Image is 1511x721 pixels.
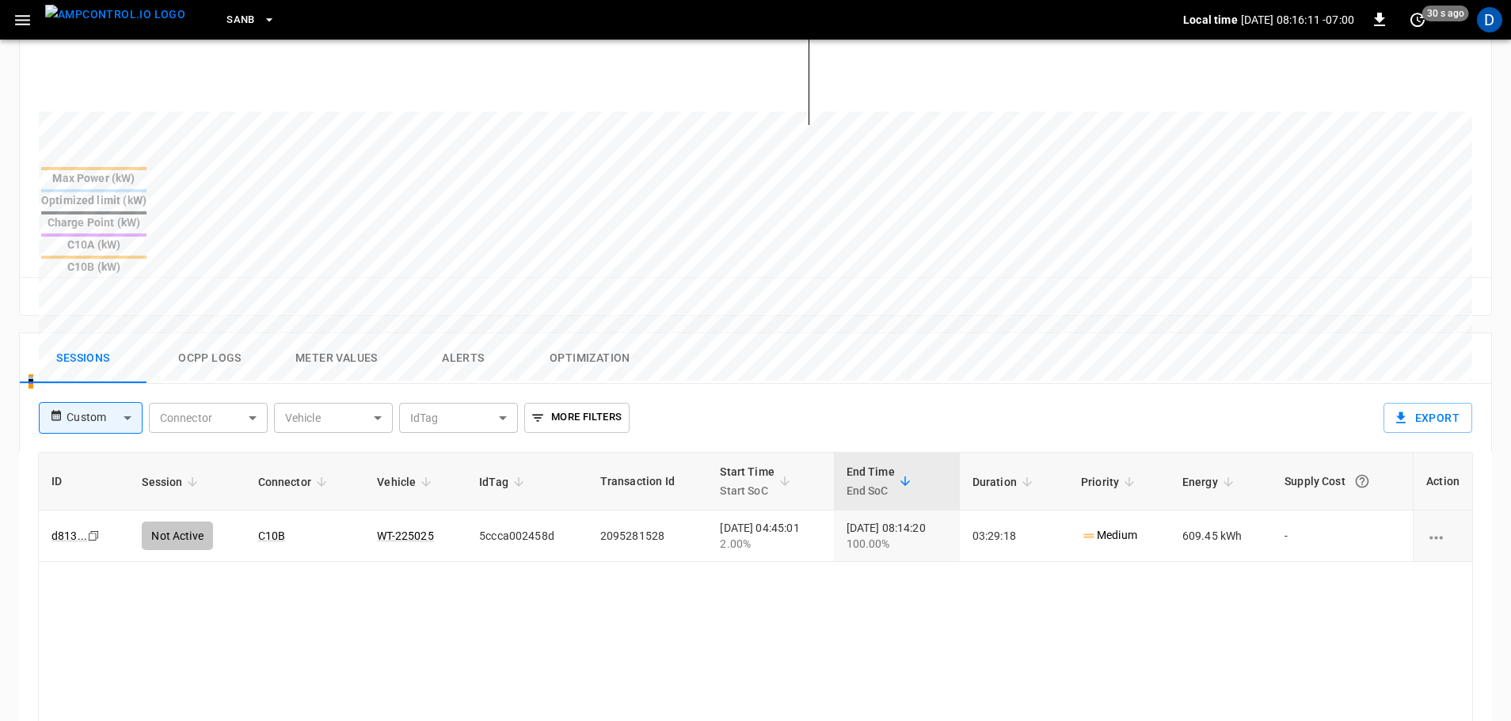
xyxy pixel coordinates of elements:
span: SanB [226,11,255,29]
button: Optimization [527,333,653,384]
span: Start TimeStart SoC [720,462,795,500]
span: 30 s ago [1422,6,1469,21]
button: The cost of your charging session based on your supply rates [1348,467,1376,495]
span: Duration [972,472,1037,491]
p: [DATE] 08:16:11 -07:00 [1241,12,1354,28]
button: Meter Values [273,333,400,384]
th: Transaction Id [588,453,708,510]
div: profile-icon [1477,7,1502,32]
span: IdTag [479,472,529,491]
button: Sessions [20,333,147,384]
div: Start Time [720,462,775,500]
button: Export [1383,403,1472,433]
p: Start SoC [720,481,775,500]
p: Local time [1183,12,1238,28]
div: Custom [67,403,142,433]
th: Action [1413,453,1472,510]
p: End SoC [847,481,895,500]
div: End Time [847,462,895,500]
div: Supply Cost [1285,467,1400,495]
span: Priority [1081,472,1140,491]
div: charging session options [1426,528,1460,544]
img: ampcontrol.io logo [45,5,185,25]
button: More Filters [524,403,630,433]
span: Connector [258,472,332,491]
span: Vehicle [377,472,436,491]
button: Alerts [400,333,527,384]
span: Session [142,472,203,491]
button: SanB [220,5,282,36]
span: Energy [1182,472,1239,491]
span: End TimeEnd SoC [847,462,915,500]
button: set refresh interval [1405,7,1430,32]
button: Ocpp logs [147,333,273,384]
table: sessions table [39,453,1472,562]
th: ID [39,453,129,510]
